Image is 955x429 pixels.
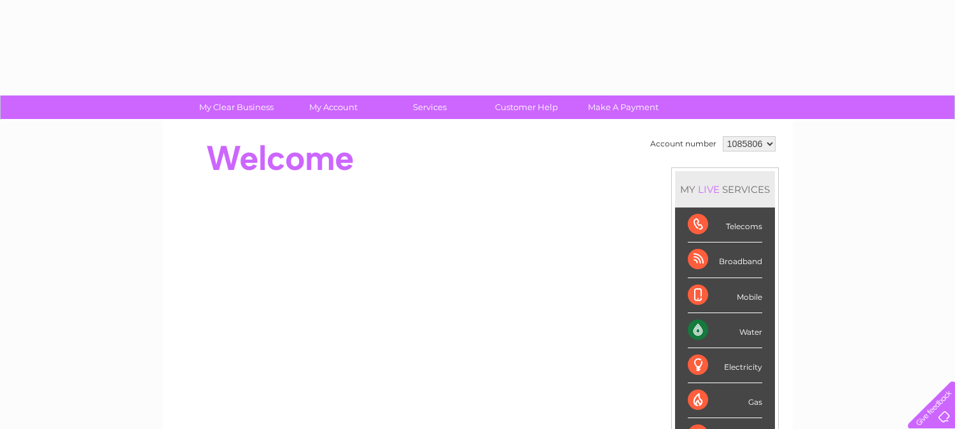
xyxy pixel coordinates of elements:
div: Electricity [688,348,762,383]
div: LIVE [695,183,722,195]
a: Services [377,95,482,119]
div: Water [688,313,762,348]
a: My Clear Business [184,95,289,119]
a: My Account [281,95,386,119]
div: Telecoms [688,207,762,243]
td: Account number [647,133,720,155]
a: Make A Payment [571,95,676,119]
div: Broadband [688,243,762,278]
a: Customer Help [474,95,579,119]
div: Mobile [688,278,762,313]
div: Gas [688,383,762,418]
div: MY SERVICES [675,171,775,207]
